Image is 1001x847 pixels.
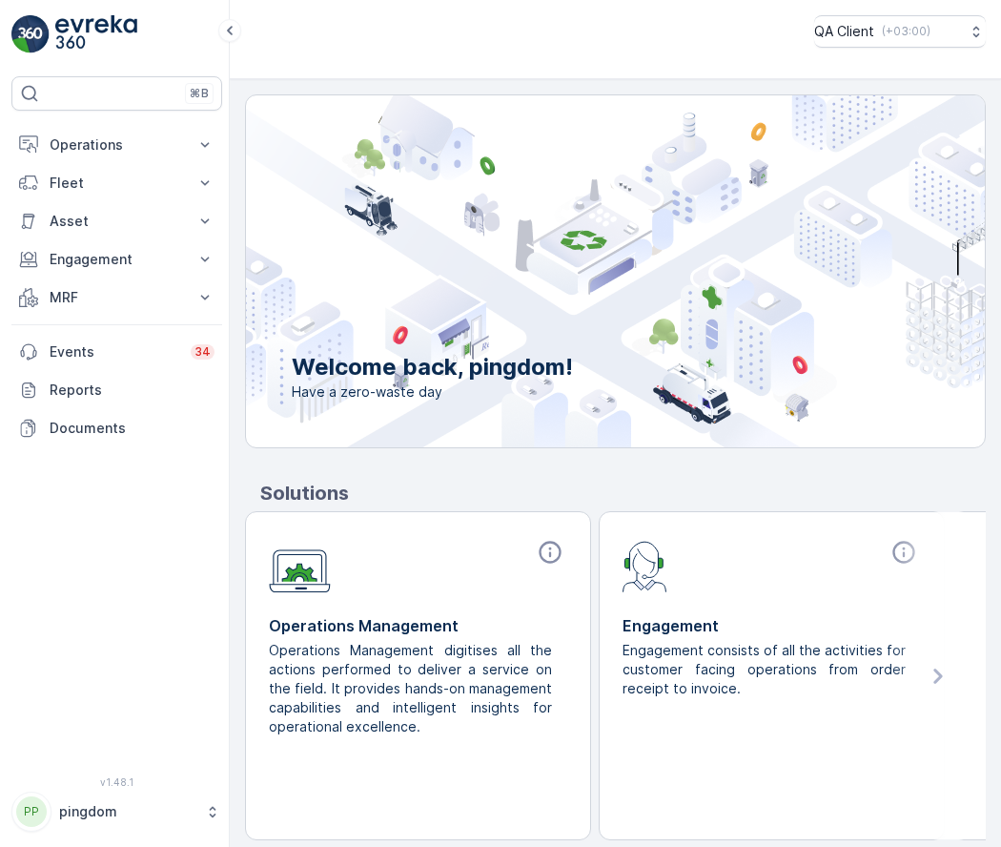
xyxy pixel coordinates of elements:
[269,614,567,637] p: Operations Management
[11,409,222,447] a: Documents
[11,792,222,832] button: PPpingdom
[50,342,179,362] p: Events
[882,24,930,39] p: ( +03:00 )
[623,614,921,637] p: Engagement
[50,419,214,438] p: Documents
[50,135,184,155] p: Operations
[623,641,906,698] p: Engagement consists of all the activities for customer facing operations from order receipt to in...
[50,250,184,269] p: Engagement
[50,288,184,307] p: MRF
[16,796,47,827] div: PP
[190,86,209,101] p: ⌘B
[50,174,184,193] p: Fleet
[269,539,331,593] img: module-icon
[11,776,222,788] span: v 1.48.1
[194,344,211,360] p: 34
[814,22,874,41] p: QA Client
[11,333,222,371] a: Events34
[50,381,214,400] p: Reports
[11,202,222,240] button: Asset
[11,240,222,279] button: Engagement
[50,212,184,231] p: Asset
[11,126,222,164] button: Operations
[11,279,222,317] button: MRF
[292,382,573,402] span: Have a zero-waste day
[55,15,137,53] img: logo_light-DOdMpM7g.png
[623,539,667,592] img: module-icon
[11,371,222,409] a: Reports
[11,164,222,202] button: Fleet
[292,352,573,382] p: Welcome back, pingdom!
[269,641,552,736] p: Operations Management digitises all the actions performed to deliver a service on the field. It p...
[59,802,195,821] p: pingdom
[160,95,985,447] img: city illustration
[11,15,50,53] img: logo
[814,15,986,48] button: QA Client(+03:00)
[260,479,986,507] p: Solutions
